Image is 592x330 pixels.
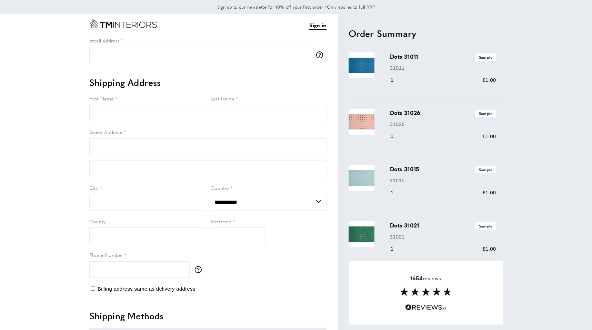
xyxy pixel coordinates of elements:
[390,64,496,72] p: 31011
[89,19,157,28] a: Go to Home page
[217,4,269,10] span: Sign up to our newsletter
[217,4,375,10] span: for 10% off your first order *Only applies to full RRP
[349,27,503,40] h2: Order Summary
[482,133,496,139] span: £1.00
[89,37,120,44] span: Email address
[390,188,403,197] div: 1
[475,222,496,230] span: Sample
[349,52,374,78] img: Dots 31011
[390,221,496,230] h3: Dots 31021
[390,165,496,173] h3: Dots 31015
[89,218,106,225] span: County
[89,310,327,322] h2: Shipping Methods
[349,109,374,135] img: Dots 31026
[309,21,326,30] a: Sign in
[89,251,123,258] span: Phone Number
[390,132,403,140] div: 1
[400,288,452,296] img: Reviews section
[211,95,235,102] span: Last Name
[482,77,496,83] span: £1.00
[482,246,496,252] span: £1.00
[390,176,496,185] p: 31015
[195,266,205,273] button: More information
[89,76,327,89] h2: Shipping Address
[410,274,423,282] strong: 1654
[211,218,231,225] span: Postcode
[390,52,496,61] h3: Dots 31011
[316,51,327,58] button: More information
[475,110,496,117] span: Sample
[475,166,496,173] span: Sample
[91,286,95,291] input: Billing address same as delivery address
[89,128,122,135] span: Street Address
[390,245,403,253] div: 1
[390,233,496,241] p: 31021
[390,120,496,128] p: 31026
[217,3,269,10] a: Sign up to our newsletter
[349,221,374,247] img: Dots 31021
[410,275,441,282] span: reviews
[98,286,195,292] span: Billing address same as delivery address
[390,76,403,84] div: 1
[482,190,496,195] span: £1.00
[475,54,496,61] span: Sample
[89,184,99,191] span: City
[405,304,446,311] img: Reviews.io 5 stars
[349,165,374,191] img: Dots 31015
[211,184,229,191] span: Country
[390,109,496,117] h3: Dots 31026
[89,95,114,102] span: First Name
